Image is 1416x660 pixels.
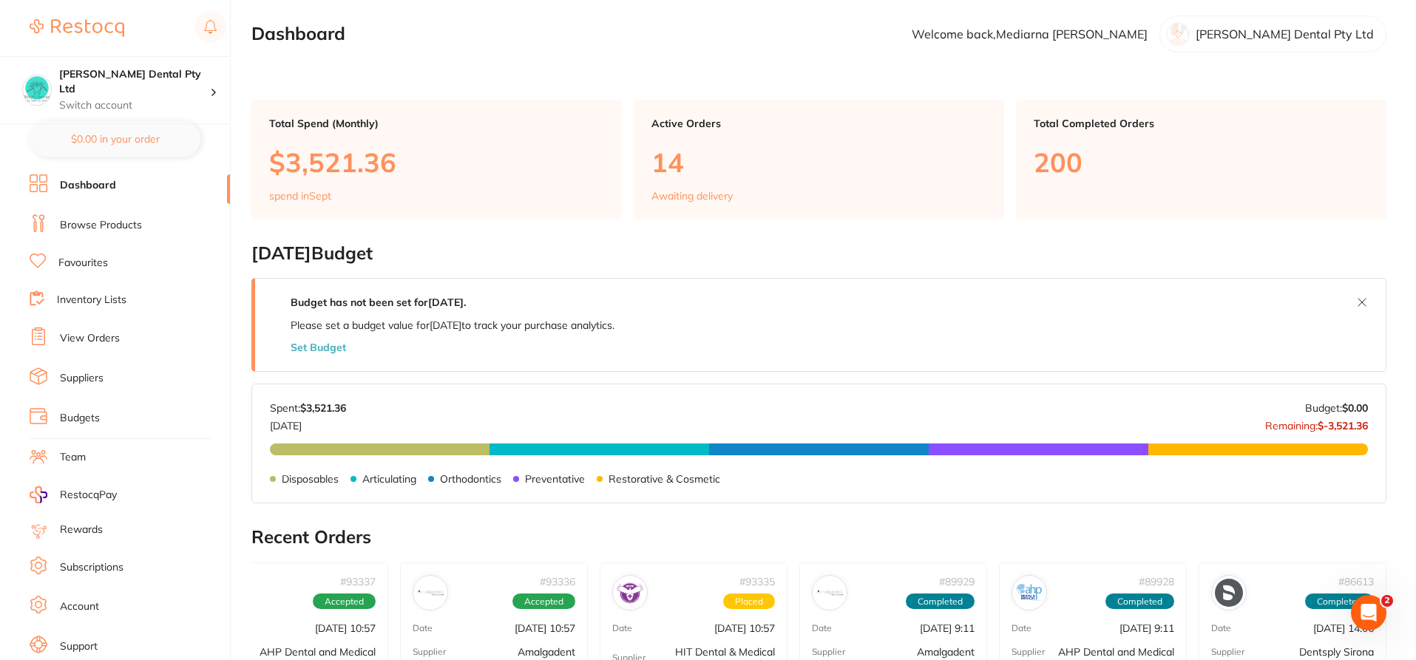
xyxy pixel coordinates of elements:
strong: $3,521.36 [300,401,346,415]
a: Dashboard [60,178,116,193]
strong: $-3,521.36 [1318,419,1368,432]
p: # 86613 [1338,576,1374,588]
p: # 89928 [1139,576,1174,588]
p: [DATE] 10:57 [714,622,775,634]
p: Active Orders [651,118,986,129]
a: View Orders [60,331,120,346]
span: Completed [906,593,975,610]
a: Subscriptions [60,560,123,575]
iframe: Intercom live chat [1351,595,1386,630]
a: Budgets [60,411,100,426]
p: # 89929 [939,576,975,588]
p: # 93335 [739,576,775,588]
p: Please set a budget value for [DATE] to track your purchase analytics. [291,319,614,331]
span: RestocqPay [60,488,117,503]
a: Team [60,450,86,465]
img: Dentsply Sirona [1215,579,1243,607]
span: Placed [723,593,775,610]
p: 200 [1034,147,1369,177]
p: [DATE] [270,414,346,432]
p: Supplier [413,647,446,657]
p: Supplier [1211,647,1244,657]
p: Budget: [1305,402,1368,414]
p: Spent: [270,402,346,414]
button: $0.00 in your order [30,121,200,157]
a: Suppliers [60,371,104,386]
a: Active Orders14Awaiting delivery [634,100,1004,220]
p: Total Spend (Monthly) [269,118,604,129]
img: HIT Dental & Medical Supplies [616,579,644,607]
p: Articulating [362,473,416,485]
p: Switch account [59,98,210,113]
p: Disposables [282,473,339,485]
p: # 93337 [340,576,376,588]
p: Preventative [525,473,585,485]
a: Total Completed Orders200 [1016,100,1386,220]
a: Total Spend (Monthly)$3,521.36spend inSept [251,100,622,220]
span: Completed [1305,593,1374,610]
p: spend in Sept [269,190,331,202]
a: Rewards [60,523,103,537]
a: Browse Products [60,218,142,233]
a: Support [60,639,98,654]
p: [DATE] 9:11 [920,622,975,634]
p: [PERSON_NAME] Dental Pty Ltd [1196,27,1374,41]
h2: [DATE] Budget [251,243,1386,264]
a: Favourites [58,256,108,271]
p: Orthodontics [440,473,501,485]
p: [DATE] 10:57 [315,622,376,634]
p: Welcome back, Mediarna [PERSON_NAME] [912,27,1148,41]
p: Awaiting delivery [651,190,733,202]
p: 14 [651,147,986,177]
img: RestocqPay [30,486,47,503]
p: Remaining: [1265,414,1368,432]
p: Date [413,623,433,633]
p: AHP Dental and Medical [1058,646,1174,658]
strong: $0.00 [1342,401,1368,415]
p: Dentsply Sirona [1299,646,1374,658]
p: [DATE] 10:57 [515,622,575,634]
p: AHP Dental and Medical [260,646,376,658]
span: Completed [1105,593,1174,610]
p: Amalgadent [917,646,975,658]
p: Date [1211,623,1231,633]
strong: Budget has not been set for [DATE] . [291,296,466,309]
a: Account [60,599,99,614]
p: [DATE] 14:06 [1313,622,1374,634]
p: Total Completed Orders [1034,118,1369,129]
a: Inventory Lists [57,293,126,307]
a: RestocqPay [30,486,117,503]
p: Date [1012,623,1031,633]
button: Set Budget [291,341,346,353]
span: 2 [1381,595,1393,607]
h4: Biltoft Dental Pty Ltd [59,67,210,96]
p: # 93336 [540,576,575,588]
p: Restorative & Cosmetic [609,473,720,485]
p: Date [612,623,632,633]
p: [DATE] 9:11 [1119,622,1174,634]
p: $3,521.36 [269,147,604,177]
a: Restocq Logo [30,11,124,45]
img: AHP Dental and Medical [1015,579,1043,607]
h2: Recent Orders [251,527,1386,548]
span: Accepted [512,593,575,610]
h2: Dashboard [251,24,345,44]
p: Date [812,623,832,633]
img: Restocq Logo [30,19,124,37]
span: Accepted [313,593,376,610]
img: Biltoft Dental Pty Ltd [23,75,51,103]
p: Supplier [1012,647,1045,657]
img: Amalgadent [416,579,444,607]
img: Amalgadent [816,579,844,607]
p: Supplier [812,647,845,657]
p: Amalgadent [518,646,575,658]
